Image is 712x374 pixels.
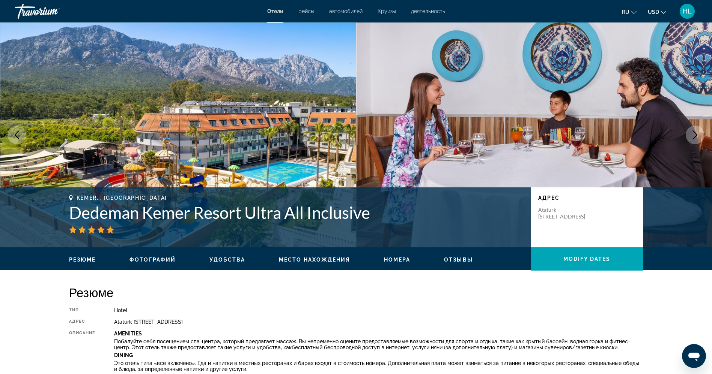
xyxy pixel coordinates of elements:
button: Modify Dates [531,247,643,271]
button: Место нахождения [279,256,350,263]
button: Удобства [209,256,245,263]
div: Hotel [114,307,643,313]
button: Фотографий [129,256,176,263]
b: Dining [114,352,133,358]
b: Amenities [114,331,142,337]
button: Next image [686,126,704,144]
iframe: Кнопка для запуску вікна повідомлень [682,344,706,368]
div: Тип [69,307,96,313]
span: USD [648,9,659,15]
button: Change language [622,6,637,17]
h2: Резюме [69,285,643,300]
p: Ataturk [STREET_ADDRESS] [538,206,598,220]
span: Modify Dates [563,256,610,262]
p: Это отель типа «все включено». Еда и напитки в местных ресторанах и барах входят в стоимость номе... [114,360,643,372]
span: ru [622,9,629,15]
a: автомобилей [329,8,363,14]
h1: Dedeman Kemer Resort Ultra All Inclusive [69,203,523,222]
div: Ataturk [STREET_ADDRESS] [114,319,643,325]
button: Номера [384,256,411,263]
p: Побалуйте себя посещением спа-центра, который предлагает массаж. Вы непременно оцените предоставл... [114,338,643,350]
a: Отели [267,8,283,14]
span: Kemer, , [GEOGRAPHIC_DATA] [77,195,167,201]
div: адрес [69,319,96,325]
p: адрес [538,195,636,201]
button: User Menu [677,3,697,19]
a: Круизы [378,8,396,14]
button: Change currency [648,6,666,17]
span: HL [683,7,692,15]
button: Previous image [8,126,26,144]
a: рейсы [298,8,314,14]
button: Отзывы [444,256,473,263]
a: Travorium [15,1,90,21]
button: Резюме [69,256,96,263]
a: деятельность [411,8,445,14]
